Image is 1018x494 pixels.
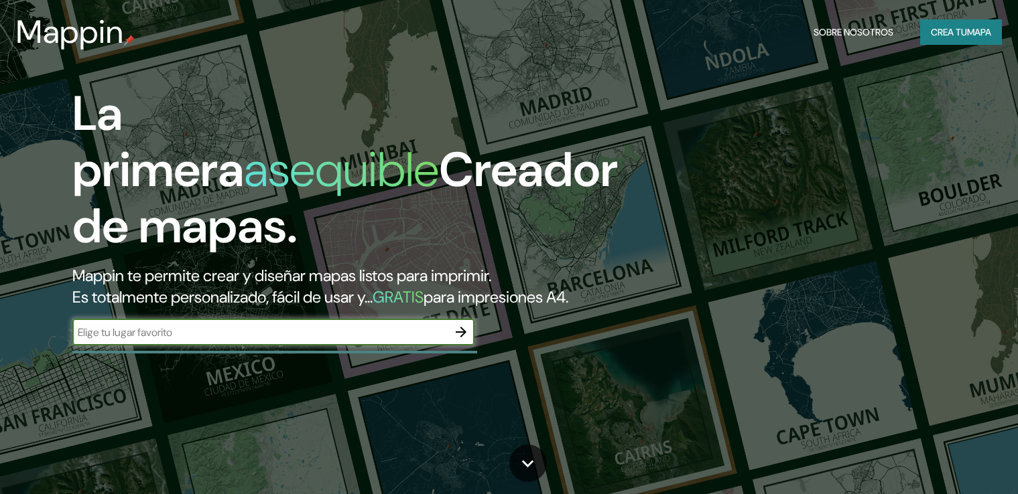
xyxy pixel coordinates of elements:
[967,26,991,38] font: mapa
[72,82,244,201] font: La primera
[16,11,124,53] font: Mappin
[72,286,373,307] font: Es totalmente personalizado, fácil de usar y...
[920,19,1002,45] button: Crea tumapa
[931,26,967,38] font: Crea tu
[424,286,568,307] font: para impresiones A4.
[72,139,618,257] font: Creador de mapas.
[373,286,424,307] font: GRATIS
[72,325,448,340] input: Elige tu lugar favorito
[72,265,491,286] font: Mappin te permite crear y diseñar mapas listos para imprimir.
[244,139,439,201] font: asequible
[808,19,899,45] button: Sobre nosotros
[124,35,135,46] img: pin de mapeo
[814,26,893,38] font: Sobre nosotros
